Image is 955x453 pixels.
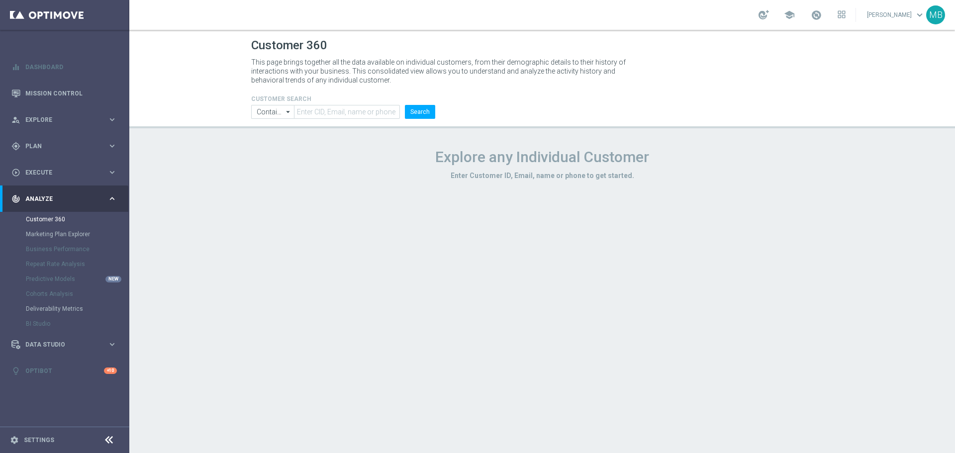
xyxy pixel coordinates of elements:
[11,90,117,97] button: Mission Control
[26,215,103,223] a: Customer 360
[11,194,107,203] div: Analyze
[11,168,107,177] div: Execute
[107,194,117,203] i: keyboard_arrow_right
[11,168,20,177] i: play_circle_outline
[26,301,128,316] div: Deliverability Metrics
[26,286,128,301] div: Cohorts Analysis
[294,105,400,119] input: Enter CID, Email, name or phone
[107,168,117,177] i: keyboard_arrow_right
[11,358,117,384] div: Optibot
[25,170,107,176] span: Execute
[10,436,19,445] i: settings
[25,54,117,80] a: Dashboard
[26,305,103,313] a: Deliverability Metrics
[11,115,20,124] i: person_search
[24,437,54,443] a: Settings
[25,80,117,106] a: Mission Control
[25,342,107,348] span: Data Studio
[11,80,117,106] div: Mission Control
[926,5,945,24] div: MB
[11,63,117,71] button: equalizer Dashboard
[25,143,107,149] span: Plan
[11,142,20,151] i: gps_fixed
[105,276,121,282] div: NEW
[11,116,117,124] button: person_search Explore keyboard_arrow_right
[26,227,128,242] div: Marketing Plan Explorer
[11,195,117,203] button: track_changes Analyze keyboard_arrow_right
[11,142,107,151] div: Plan
[107,141,117,151] i: keyboard_arrow_right
[251,105,294,119] input: Contains
[104,367,117,374] div: +10
[26,316,128,331] div: BI Studio
[11,340,107,349] div: Data Studio
[25,196,107,202] span: Analyze
[11,63,20,72] i: equalizer
[25,117,107,123] span: Explore
[11,341,117,349] button: Data Studio keyboard_arrow_right
[26,257,128,272] div: Repeat Rate Analysis
[251,171,833,180] h3: Enter Customer ID, Email, name or phone to get started.
[284,105,293,118] i: arrow_drop_down
[251,148,833,166] h1: Explore any Individual Customer
[11,54,117,80] div: Dashboard
[107,340,117,349] i: keyboard_arrow_right
[26,242,128,257] div: Business Performance
[914,9,925,20] span: keyboard_arrow_down
[11,115,107,124] div: Explore
[11,194,20,203] i: track_changes
[866,7,926,22] a: [PERSON_NAME]keyboard_arrow_down
[251,58,634,85] p: This page brings together all the data available on individual customers, from their demographic ...
[784,9,795,20] span: school
[251,38,833,53] h1: Customer 360
[26,272,128,286] div: Predictive Models
[107,115,117,124] i: keyboard_arrow_right
[11,366,20,375] i: lightbulb
[11,367,117,375] button: lightbulb Optibot +10
[26,230,103,238] a: Marketing Plan Explorer
[251,95,435,102] h4: CUSTOMER SEARCH
[405,105,435,119] button: Search
[11,142,117,150] button: gps_fixed Plan keyboard_arrow_right
[25,358,104,384] a: Optibot
[26,212,128,227] div: Customer 360
[11,169,117,177] button: play_circle_outline Execute keyboard_arrow_right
